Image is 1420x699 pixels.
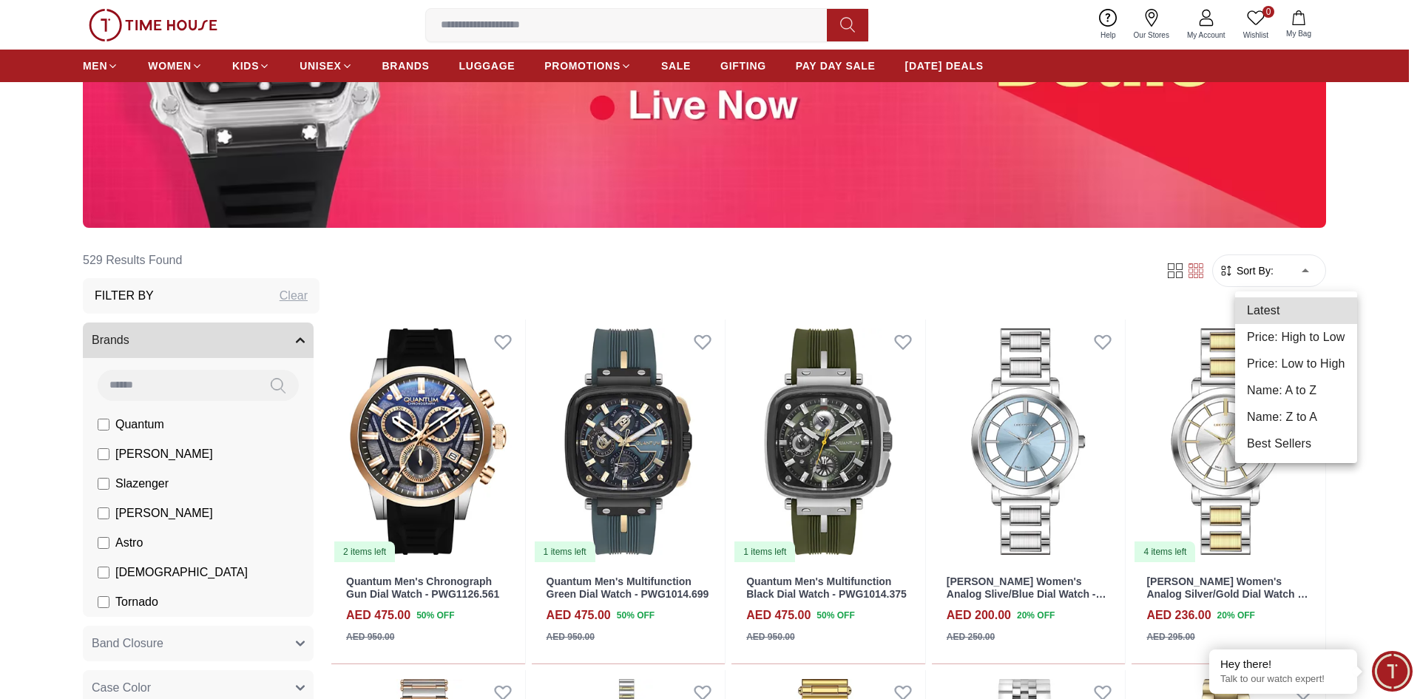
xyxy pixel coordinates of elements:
[1220,673,1346,686] p: Talk to our watch expert!
[1235,377,1357,404] li: Name: A to Z
[1235,297,1357,324] li: Latest
[1235,324,1357,351] li: Price: High to Low
[1372,651,1413,692] div: Chat Widget
[1235,430,1357,457] li: Best Sellers
[1235,404,1357,430] li: Name: Z to A
[1235,351,1357,377] li: Price: Low to High
[1220,657,1346,672] div: Hey there!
